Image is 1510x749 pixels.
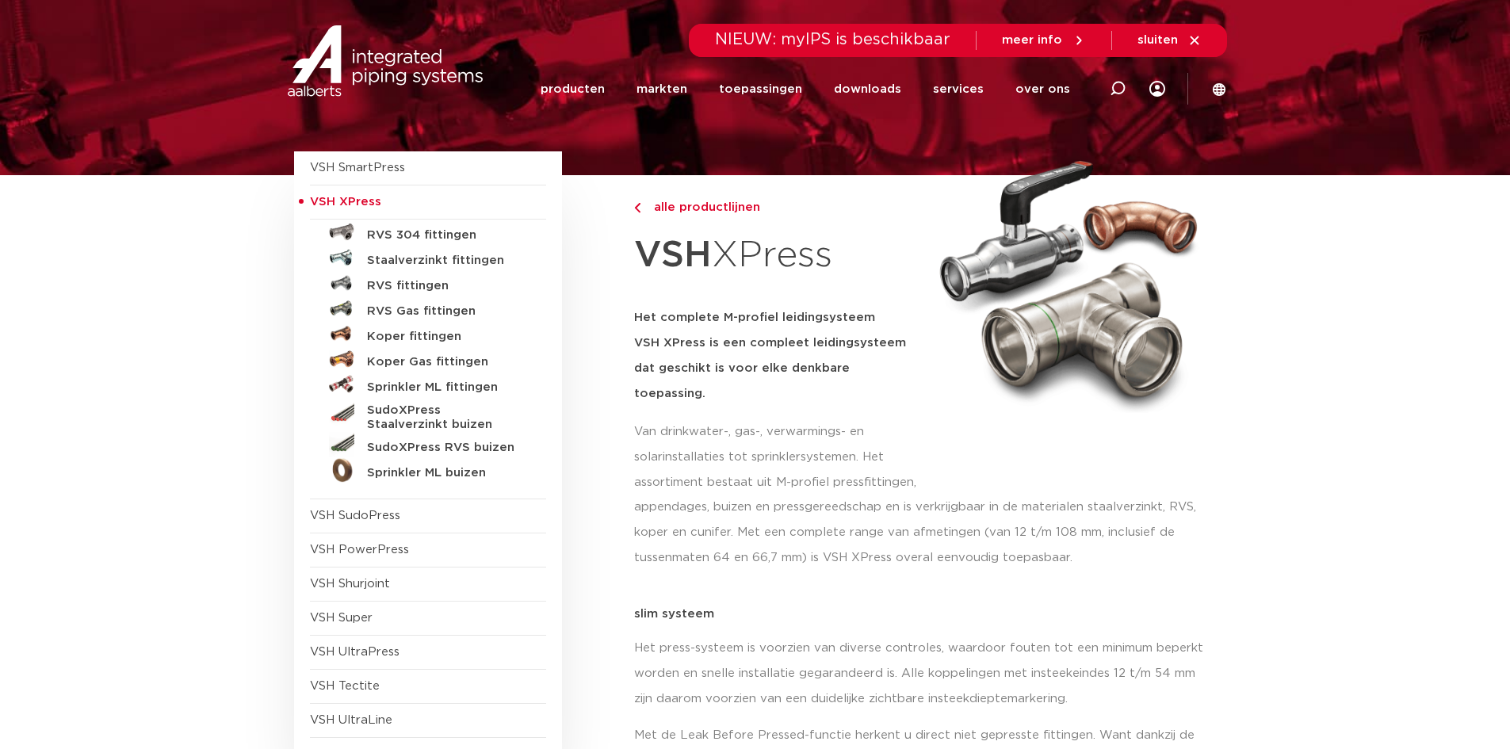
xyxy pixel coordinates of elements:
[310,162,405,174] a: VSH SmartPress
[310,296,546,321] a: RVS Gas fittingen
[367,279,524,293] h5: RVS fittingen
[634,225,921,286] h1: XPress
[367,304,524,319] h5: RVS Gas fittingen
[634,636,1217,712] p: Het press-systeem is voorzien van diverse controles, waardoor fouten tot een minimum beperkt word...
[634,305,921,407] h5: Het complete M-profiel leidingsysteem VSH XPress is een compleet leidingsysteem dat geschikt is v...
[1137,33,1202,48] a: sluiten
[834,59,901,120] a: downloads
[310,544,409,556] a: VSH PowerPress
[310,321,546,346] a: Koper fittingen
[636,59,687,120] a: markten
[367,254,524,268] h5: Staalverzinkt fittingen
[1002,33,1086,48] a: meer info
[310,578,390,590] a: VSH Shurjoint
[310,220,546,245] a: RVS 304 fittingen
[634,608,1217,620] p: slim systeem
[1015,59,1070,120] a: over ons
[310,196,381,208] span: VSH XPress
[310,714,392,726] a: VSH UltraLine
[310,612,373,624] a: VSH Super
[719,59,802,120] a: toepassingen
[310,245,546,270] a: Staalverzinkt fittingen
[933,59,984,120] a: services
[310,270,546,296] a: RVS fittingen
[1137,34,1178,46] span: sluiten
[367,403,524,432] h5: SudoXPress Staalverzinkt buizen
[367,441,524,455] h5: SudoXPress RVS buizen
[634,198,921,217] a: alle productlijnen
[367,466,524,480] h5: Sprinkler ML buizen
[541,59,605,120] a: producten
[367,380,524,395] h5: Sprinkler ML fittingen
[310,432,546,457] a: SudoXPress RVS buizen
[310,397,546,432] a: SudoXPress Staalverzinkt buizen
[367,228,524,243] h5: RVS 304 fittingen
[367,355,524,369] h5: Koper Gas fittingen
[310,510,400,522] a: VSH SudoPress
[644,201,760,213] span: alle productlijnen
[634,237,712,273] strong: VSH
[310,646,399,658] a: VSH UltraPress
[715,32,950,48] span: NIEUW: myIPS is beschikbaar
[541,59,1070,120] nav: Menu
[634,495,1217,571] p: appendages, buizen en pressgereedschap en is verkrijgbaar in de materialen staalverzinkt, RVS, ko...
[310,372,546,397] a: Sprinkler ML fittingen
[367,330,524,344] h5: Koper fittingen
[1002,34,1062,46] span: meer info
[310,346,546,372] a: Koper Gas fittingen
[310,457,546,483] a: Sprinkler ML buizen
[634,203,640,213] img: chevron-right.svg
[634,419,921,495] p: Van drinkwater-, gas-, verwarmings- en solarinstallaties tot sprinklersystemen. Het assortiment b...
[310,680,380,692] a: VSH Tectite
